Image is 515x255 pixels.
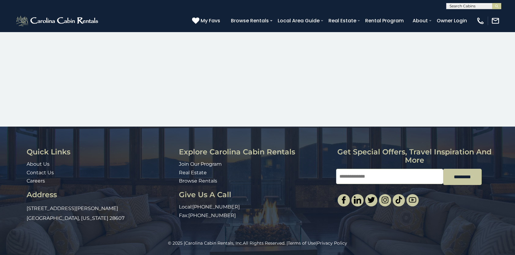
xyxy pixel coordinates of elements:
[179,204,331,211] p: Local:
[395,196,402,204] img: tiktok.svg
[317,240,347,246] a: Privacy Policy
[27,148,174,156] h3: Quick Links
[14,240,501,246] p: All Rights Reserved. | |
[362,15,407,26] a: Rental Program
[192,17,222,25] a: My Favs
[368,196,375,204] img: twitter-single.svg
[15,15,100,27] img: White-1-2.png
[179,191,331,199] h3: Give Us A Call
[340,196,347,204] img: facebook-single.svg
[185,240,243,246] a: Carolina Cabin Rentals, Inc.
[201,17,220,24] span: My Favs
[192,204,240,210] a: [PHONE_NUMBER]
[336,148,493,164] h3: Get special offers, travel inspiration and more
[179,161,222,167] a: Join Our Program
[168,240,243,246] span: © 2025 |
[275,15,323,26] a: Local Area Guide
[179,212,331,219] p: Fax:
[381,196,389,204] img: instagram-single.svg
[27,178,45,184] a: Careers
[434,15,470,26] a: Owner Login
[476,17,485,25] img: phone-regular-white.png
[27,191,174,199] h3: Address
[27,170,54,176] a: Contact Us
[288,240,316,246] a: Terms of Use
[27,161,50,167] a: About Us
[188,212,236,218] a: [PHONE_NUMBER]
[354,196,361,204] img: linkedin-single.svg
[27,204,174,223] p: [STREET_ADDRESS][PERSON_NAME] [GEOGRAPHIC_DATA], [US_STATE] 28607
[228,15,272,26] a: Browse Rentals
[325,15,359,26] a: Real Estate
[179,170,207,176] a: Real Estate
[179,178,217,184] a: Browse Rentals
[491,17,500,25] img: mail-regular-white.png
[409,15,431,26] a: About
[179,148,331,156] h3: Explore Carolina Cabin Rentals
[409,196,416,204] img: youtube-light.svg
